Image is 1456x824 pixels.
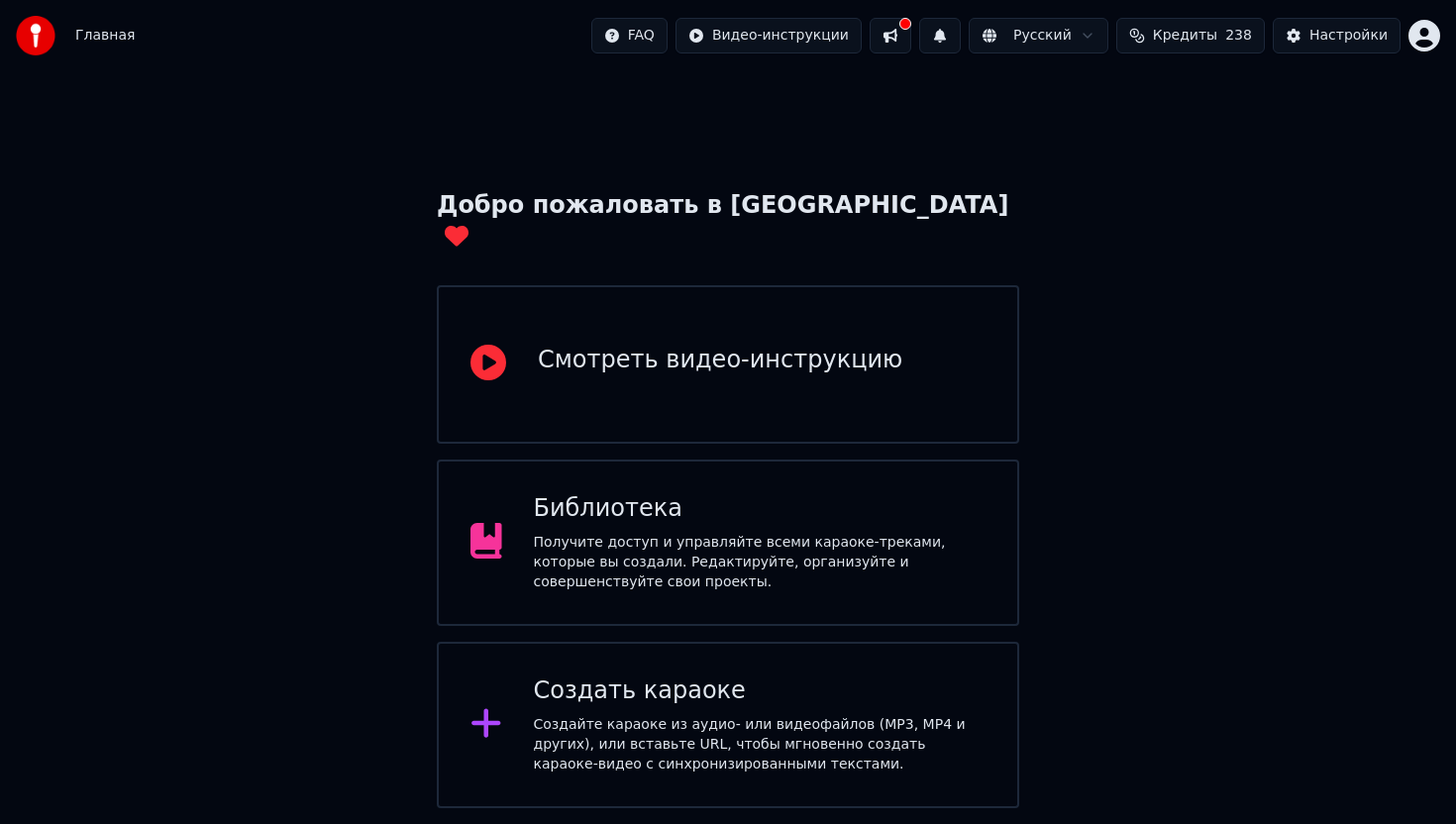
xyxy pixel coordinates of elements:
[1225,26,1252,46] span: 238
[1273,18,1401,53] button: Настройки
[16,16,55,55] img: youka
[534,533,987,592] div: Получите доступ и управляйте всеми караоке-треками, которые вы создали. Редактируйте, организуйте...
[534,493,987,525] div: Библиотека
[75,26,135,46] span: Главная
[437,190,1019,254] div: Добро пожаловать в [GEOGRAPHIC_DATA]
[1153,26,1217,46] span: Кредиты
[538,345,902,376] div: Смотреть видео-инструкцию
[534,715,987,774] div: Создайте караоке из аудио- или видеофайлов (MP3, MP4 и других), или вставьте URL, чтобы мгновенно...
[1116,18,1265,53] button: Кредиты238
[1309,26,1388,46] div: Настройки
[75,26,135,46] nav: breadcrumb
[534,675,987,707] div: Создать караоке
[591,18,668,53] button: FAQ
[676,18,862,53] button: Видео-инструкции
